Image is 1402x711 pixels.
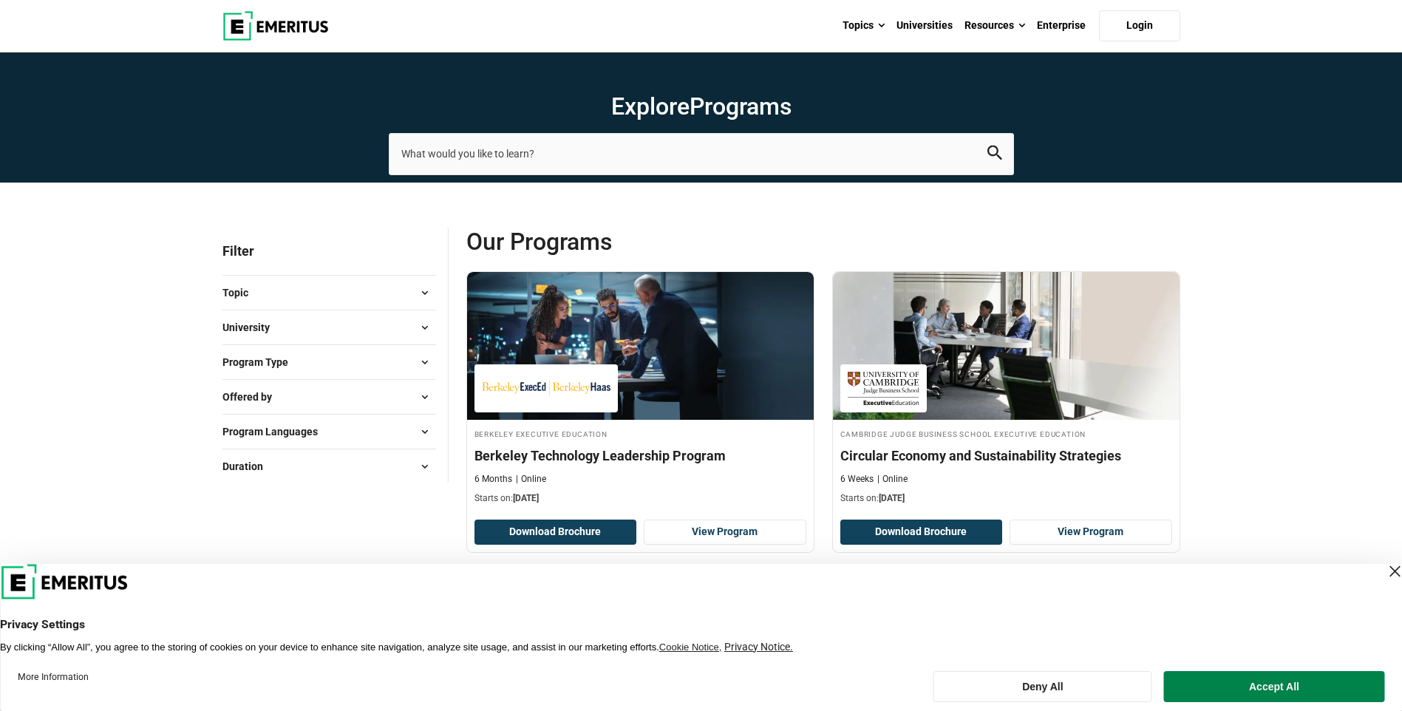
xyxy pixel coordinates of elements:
img: Berkeley Technology Leadership Program | Online Technology Course [467,272,814,420]
a: Login [1099,10,1180,41]
img: Berkeley Executive Education [482,372,610,405]
p: Starts on: [474,492,806,505]
p: Online [516,473,546,486]
p: Filter [222,227,436,275]
a: Technology Course by Berkeley Executive Education - October 30, 2025 Berkeley Executive Education... [467,272,814,513]
input: search-page [389,133,1014,174]
a: View Program [644,520,806,545]
span: [DATE] [879,493,905,503]
span: [DATE] [513,493,539,503]
span: University [222,319,282,336]
button: Offered by [222,386,436,408]
img: Circular Economy and Sustainability Strategies | Online Business Management Course [833,272,1180,420]
span: Duration [222,458,275,474]
span: Topic [222,285,260,301]
h4: Cambridge Judge Business School Executive Education [840,427,1172,440]
h1: Explore [389,92,1014,121]
button: Duration [222,455,436,477]
a: Business Management Course by Cambridge Judge Business School Executive Education - October 30, 2... [833,272,1180,513]
a: search [987,149,1002,163]
p: 6 Months [474,473,512,486]
span: Program Languages [222,423,330,440]
h4: Berkeley Executive Education [474,427,806,440]
button: Download Brochure [474,520,637,545]
button: Program Languages [222,421,436,443]
span: Program Type [222,354,300,370]
p: 6 Weeks [840,473,874,486]
button: search [987,146,1002,163]
h4: Berkeley Technology Leadership Program [474,446,806,465]
span: Our Programs [466,227,823,256]
p: Starts on: [840,492,1172,505]
img: Cambridge Judge Business School Executive Education [848,372,919,405]
h4: Circular Economy and Sustainability Strategies [840,446,1172,465]
button: Download Brochure [840,520,1003,545]
a: View Program [1010,520,1172,545]
button: Program Type [222,351,436,373]
button: University [222,316,436,339]
p: Online [877,473,908,486]
span: Offered by [222,389,284,405]
button: Topic [222,282,436,304]
span: Programs [690,92,792,120]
